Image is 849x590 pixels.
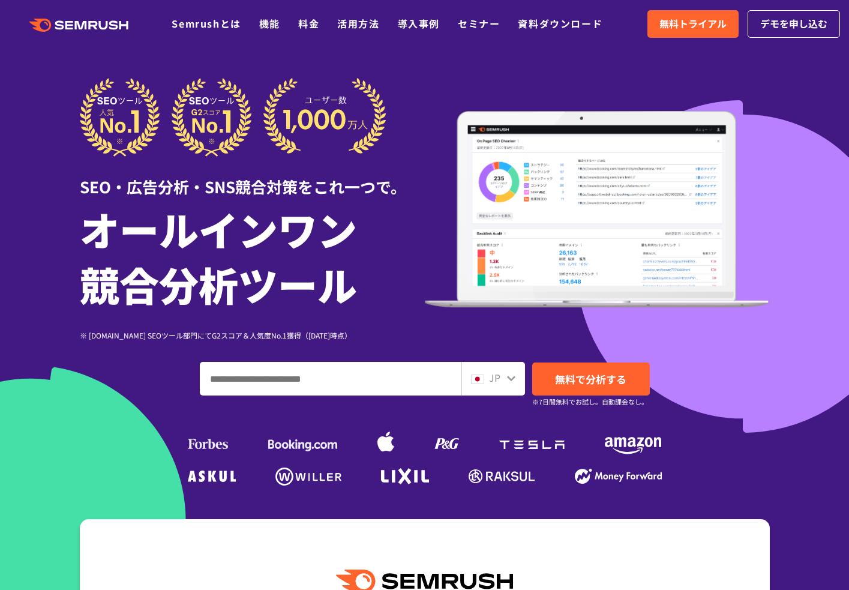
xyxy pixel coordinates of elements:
a: 資料ダウンロード [518,16,602,31]
small: ※7日間無料でお試し。自動課金なし。 [532,396,648,408]
a: 無料で分析する [532,363,650,396]
a: セミナー [458,16,500,31]
a: 機能 [259,16,280,31]
a: Semrushとは [172,16,241,31]
div: ※ [DOMAIN_NAME] SEOツール部門にてG2スコア＆人気度No.1獲得（[DATE]時点） [80,330,425,341]
a: 活用方法 [337,16,379,31]
span: 無料トライアル [659,16,727,32]
span: JP [489,370,500,385]
h1: オールインワン 競合分析ツール [80,201,425,312]
input: ドメイン、キーワードまたはURLを入力してください [200,363,460,395]
a: 料金 [298,16,319,31]
a: 導入事例 [398,16,440,31]
a: 無料トライアル [647,10,739,38]
span: 無料で分析する [555,372,626,387]
a: デモを申し込む [748,10,840,38]
div: SEO・広告分析・SNS競合対策をこれ一つで。 [80,157,425,198]
span: デモを申し込む [760,16,827,32]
